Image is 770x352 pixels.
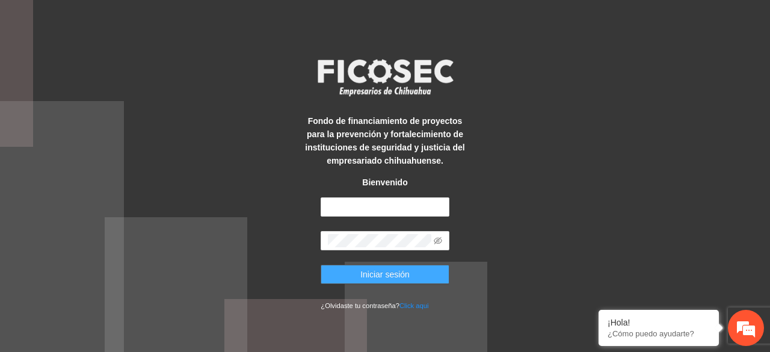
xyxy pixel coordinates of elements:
img: logo [310,55,460,100]
strong: Bienvenido [362,178,407,187]
div: ¡Hola! [608,318,710,327]
small: ¿Olvidaste tu contraseña? [321,302,428,309]
span: eye-invisible [434,236,442,245]
strong: Fondo de financiamiento de proyectos para la prevención y fortalecimiento de instituciones de seg... [305,116,464,165]
span: Iniciar sesión [360,268,410,281]
a: Click aqui [399,302,429,309]
button: Iniciar sesión [321,265,449,284]
p: ¿Cómo puedo ayudarte? [608,329,710,338]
